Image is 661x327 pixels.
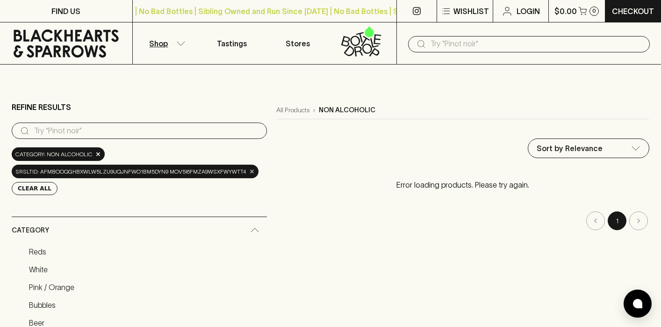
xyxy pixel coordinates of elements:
[517,6,540,17] p: Login
[15,150,93,159] span: Category: non alcoholic
[25,279,267,295] a: Pink / Orange
[15,167,246,176] span: srsltid: AfmBOoqghBXWlw5LzU9UQjnfWo1bM5dyn9 Mov5I6fMzA9WsxfWYwTT4
[592,8,596,14] p: 0
[554,6,577,17] p: $0.00
[12,217,267,244] div: Category
[199,22,265,64] a: Tastings
[149,38,168,49] p: Shop
[612,6,654,17] p: Checkout
[25,244,267,260] a: Reds
[633,299,642,308] img: bubble-icon
[12,182,57,195] button: Clear All
[217,38,247,49] p: Tastings
[608,211,626,230] button: page 1
[25,297,267,313] a: Bubbles
[25,262,267,277] a: White
[276,170,649,200] p: Error loading products. Please try again.
[276,211,649,230] nav: pagination navigation
[133,22,199,64] button: Shop
[528,139,649,158] div: Sort by Relevance
[12,102,71,113] p: Refine Results
[537,143,603,154] p: Sort by Relevance
[286,38,310,49] p: Stores
[34,124,259,138] input: Try “Pinot noir”
[12,225,49,236] span: Category
[431,36,642,51] input: Try "Pinot noir"
[276,105,309,115] a: All Products
[95,149,101,159] span: ×
[265,22,330,64] a: Stores
[319,105,375,115] p: non alcoholic
[249,167,255,176] span: ×
[313,105,315,115] p: ›
[453,6,489,17] p: Wishlist
[51,6,80,17] p: FIND US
